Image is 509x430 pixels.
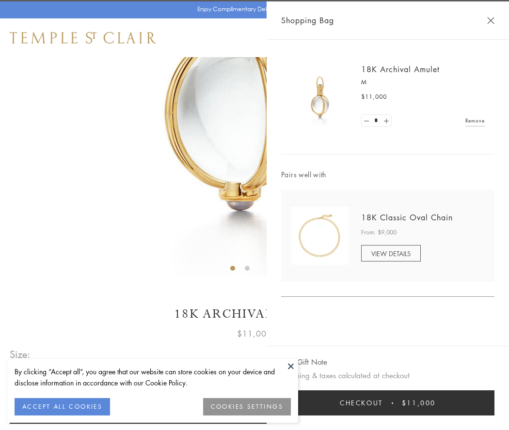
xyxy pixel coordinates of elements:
[381,115,391,127] a: Set quantity to 2
[402,398,436,408] span: $11,000
[10,346,31,362] span: Size:
[371,249,411,258] span: VIEW DETAILS
[203,398,291,415] button: COOKIES SETTINGS
[281,356,327,368] button: Add Gift Note
[281,369,494,382] p: Shipping & taxes calculated at checkout
[340,398,383,408] span: Checkout
[281,390,494,415] button: Checkout $11,000
[291,68,349,126] img: 18K Archival Amulet
[281,169,494,180] span: Pairs well with
[15,366,291,388] div: By clicking “Accept all”, you agree that our website can store cookies on your device and disclos...
[291,207,349,265] img: N88865-OV18
[362,115,371,127] a: Set quantity to 0
[10,306,499,322] h1: 18K Archival Amulet
[487,17,494,24] button: Close Shopping Bag
[361,77,485,87] p: M
[10,32,156,44] img: Temple St. Clair
[465,115,485,126] a: Remove
[361,64,440,75] a: 18K Archival Amulet
[361,212,453,223] a: 18K Classic Oval Chain
[361,245,421,261] a: VIEW DETAILS
[15,398,110,415] button: ACCEPT ALL COOKIES
[361,228,397,237] span: From: $9,000
[281,14,334,27] span: Shopping Bag
[197,4,307,14] p: Enjoy Complimentary Delivery & Returns
[361,92,387,102] span: $11,000
[237,327,272,340] span: $11,000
